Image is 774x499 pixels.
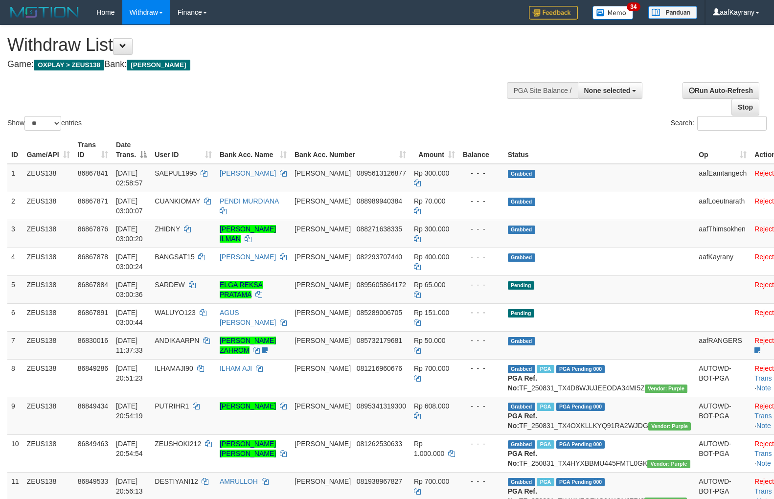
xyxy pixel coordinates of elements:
[220,281,263,298] a: ELGA REKSA PRATAMA
[504,359,695,397] td: TF_250831_TX4D8WJUJEEODA34MI5Z
[754,402,774,410] a: Reject
[695,248,751,275] td: aafKayrany
[414,402,449,410] span: Rp 608.000
[23,331,74,359] td: ZEUS138
[754,281,774,289] a: Reject
[357,477,402,485] span: Copy 081938967827 to clipboard
[584,87,631,94] span: None selected
[695,192,751,220] td: aafLoeutnarath
[414,309,449,317] span: Rp 151.000
[78,253,108,261] span: 86867878
[645,385,687,393] span: Vendor URL: https://trx4.1velocity.biz
[7,116,82,131] label: Show entries
[295,337,351,344] span: [PERSON_NAME]
[78,402,108,410] span: 86849434
[578,82,643,99] button: None selected
[155,440,201,448] span: ZEUSHOKI212
[220,364,252,372] a: ILHAM AJI
[78,440,108,448] span: 86849463
[295,440,351,448] span: [PERSON_NAME]
[556,440,605,449] span: PGA Pending
[529,6,578,20] img: Feedback.jpg
[23,220,74,248] td: ZEUS138
[627,2,640,11] span: 34
[756,422,771,430] a: Note
[357,197,402,205] span: Copy 088989940384 to clipboard
[508,365,535,373] span: Grabbed
[504,397,695,434] td: TF_250831_TX4OXKLLKYQ91RA2WJDG
[648,422,691,431] span: Vendor URL: https://trx4.1velocity.biz
[410,136,459,164] th: Amount: activate to sort column ascending
[220,197,279,205] a: PENDI MURDIANA
[695,220,751,248] td: aafThimsokhen
[112,136,151,164] th: Date Trans.: activate to sort column descending
[754,253,774,261] a: Reject
[754,309,774,317] a: Reject
[116,169,143,187] span: [DATE] 02:58:57
[357,402,406,410] span: Copy 0895341319300 to clipboard
[155,337,199,344] span: ANDIKAARPN
[155,402,189,410] span: PUTRIHR1
[295,477,351,485] span: [PERSON_NAME]
[295,197,351,205] span: [PERSON_NAME]
[463,252,500,262] div: - - -
[463,401,500,411] div: - - -
[357,169,406,177] span: Copy 0895613126877 to clipboard
[357,253,402,261] span: Copy 082293707440 to clipboard
[508,450,537,467] b: PGA Ref. No:
[508,337,535,345] span: Grabbed
[504,434,695,472] td: TF_250831_TX4HYXBBMU445FMTL0GK
[414,197,446,205] span: Rp 70.000
[78,337,108,344] span: 86830016
[414,281,446,289] span: Rp 65.000
[155,197,200,205] span: CUANKIOMAY
[78,197,108,205] span: 86867871
[463,168,500,178] div: - - -
[155,225,180,233] span: ZHIDNY
[116,197,143,215] span: [DATE] 03:00:07
[216,136,291,164] th: Bank Acc. Name: activate to sort column ascending
[508,374,537,392] b: PGA Ref. No:
[23,434,74,472] td: ZEUS138
[7,248,23,275] td: 4
[295,364,351,372] span: [PERSON_NAME]
[507,82,577,99] div: PGA Site Balance /
[508,412,537,430] b: PGA Ref. No:
[220,253,276,261] a: [PERSON_NAME]
[23,248,74,275] td: ZEUS138
[357,225,402,233] span: Copy 088271638335 to clipboard
[220,402,276,410] a: [PERSON_NAME]
[556,365,605,373] span: PGA Pending
[116,337,143,354] span: [DATE] 11:37:33
[78,477,108,485] span: 86849533
[155,309,196,317] span: WALUYO123
[671,116,767,131] label: Search:
[537,403,554,411] span: Marked by aafRornrotha
[414,477,449,485] span: Rp 700.000
[504,136,695,164] th: Status
[537,478,554,486] span: Marked by aafRornrotha
[23,192,74,220] td: ZEUS138
[34,60,104,70] span: OXPLAY > ZEUS138
[7,397,23,434] td: 9
[116,440,143,457] span: [DATE] 20:54:54
[508,403,535,411] span: Grabbed
[116,253,143,271] span: [DATE] 03:00:24
[295,225,351,233] span: [PERSON_NAME]
[7,60,506,69] h4: Game: Bank:
[695,434,751,472] td: AUTOWD-BOT-PGA
[78,281,108,289] span: 86867884
[414,253,449,261] span: Rp 400.000
[463,363,500,373] div: - - -
[756,384,771,392] a: Note
[695,136,751,164] th: Op: activate to sort column ascending
[7,136,23,164] th: ID
[7,192,23,220] td: 2
[731,99,759,115] a: Stop
[7,359,23,397] td: 8
[23,303,74,331] td: ZEUS138
[754,440,774,448] a: Reject
[116,309,143,326] span: [DATE] 03:00:44
[220,440,276,457] a: [PERSON_NAME] [PERSON_NAME]
[537,365,554,373] span: Marked by aafRornrotha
